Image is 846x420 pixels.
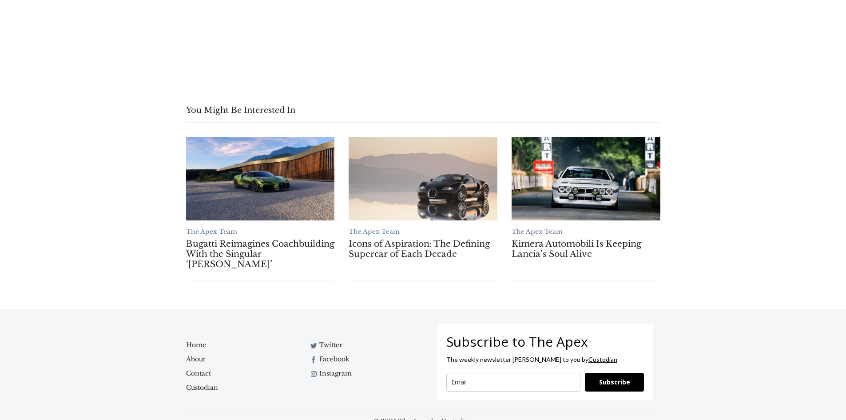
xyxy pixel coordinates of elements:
a: Twitter [308,338,416,352]
iframe: fb:comments Facebook Social Plugin [186,2,497,91]
a: Facebook [308,352,416,366]
a: Contact [186,366,287,380]
a: Icons of Aspiration: The Defining Supercar of Each Decade [349,137,497,220]
a: About [186,352,287,366]
h5: You Might Be Interested In [186,105,660,123]
a: Icons of Aspiration: The Defining Supercar of Each Decade [349,239,497,259]
a: The Apex Team [186,228,237,236]
a: Kimera Automobili Is Keeping Lancia’s Soul Alive [512,239,660,259]
a: Instagram [308,366,416,380]
a: Home [186,338,287,352]
input: Email [446,373,580,392]
h4: Subscribe to The Apex [446,332,644,351]
a: Custodian [186,380,294,395]
a: The Apex Team [512,228,563,236]
button: Subscribe [585,373,644,392]
a: Bugatti Reimagines Coachbuilding With the Singular ‘Brouillard’ [186,137,335,220]
a: Bugatti Reimagines Coachbuilding With the Singular ‘[PERSON_NAME]’ [186,239,335,269]
p: The weekly newsletter [PERSON_NAME] to you by [446,355,644,364]
a: Kimera Automobili Is Keeping Lancia’s Soul Alive [512,137,660,220]
a: The Apex Team [349,228,400,236]
a: Custodian [588,356,617,363]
